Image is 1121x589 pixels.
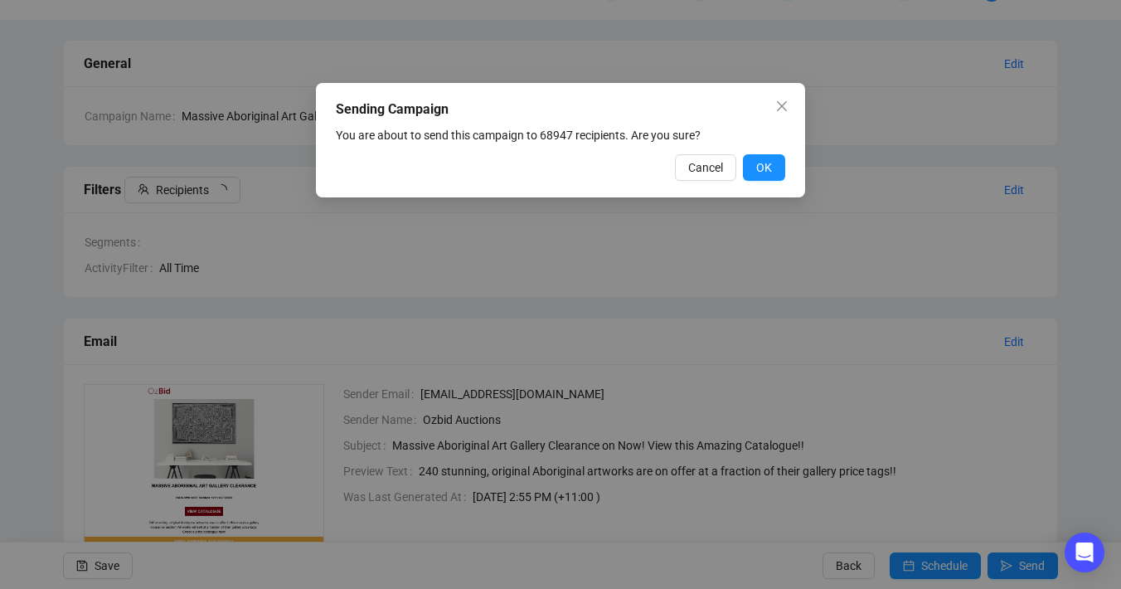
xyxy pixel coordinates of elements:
[775,100,789,113] span: close
[688,158,723,177] span: Cancel
[743,154,785,181] button: OK
[675,154,736,181] button: Cancel
[1065,533,1104,572] div: Open Intercom Messenger
[769,93,795,119] button: Close
[336,126,785,144] div: You are about to send this campaign to 68947 recipients. Are you sure?
[336,100,785,119] div: Sending Campaign
[756,158,772,177] span: OK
